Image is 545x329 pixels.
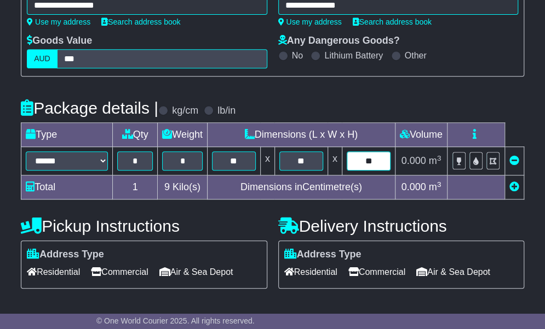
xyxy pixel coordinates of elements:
[284,249,362,261] label: Address Type
[158,175,208,199] td: Kilo(s)
[348,263,405,280] span: Commercial
[353,17,432,26] a: Search address book
[21,99,158,117] h4: Package details |
[21,123,113,147] td: Type
[260,147,274,175] td: x
[217,105,236,117] label: lb/in
[401,155,426,166] span: 0.000
[437,154,441,162] sup: 3
[21,175,113,199] td: Total
[405,50,427,61] label: Other
[159,263,233,280] span: Air & Sea Depot
[158,123,208,147] td: Weight
[278,17,342,26] a: Use my address
[324,50,383,61] label: Lithium Battery
[21,217,267,235] h4: Pickup Instructions
[113,123,158,147] td: Qty
[27,49,58,68] label: AUD
[27,263,80,280] span: Residential
[437,180,441,189] sup: 3
[328,147,342,175] td: x
[509,155,519,166] a: Remove this item
[164,181,170,192] span: 9
[509,181,519,192] a: Add new item
[27,17,90,26] a: Use my address
[395,123,447,147] td: Volume
[113,175,158,199] td: 1
[401,181,426,192] span: 0.000
[292,50,303,61] label: No
[207,175,395,199] td: Dimensions in Centimetre(s)
[101,17,180,26] a: Search address book
[278,217,524,235] h4: Delivery Instructions
[284,263,337,280] span: Residential
[416,263,490,280] span: Air & Sea Depot
[172,105,198,117] label: kg/cm
[429,155,441,166] span: m
[27,35,92,47] label: Goods Value
[278,35,400,47] label: Any Dangerous Goods?
[207,123,395,147] td: Dimensions (L x W x H)
[27,249,104,261] label: Address Type
[91,263,148,280] span: Commercial
[429,181,441,192] span: m
[96,316,255,325] span: © One World Courier 2025. All rights reserved.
